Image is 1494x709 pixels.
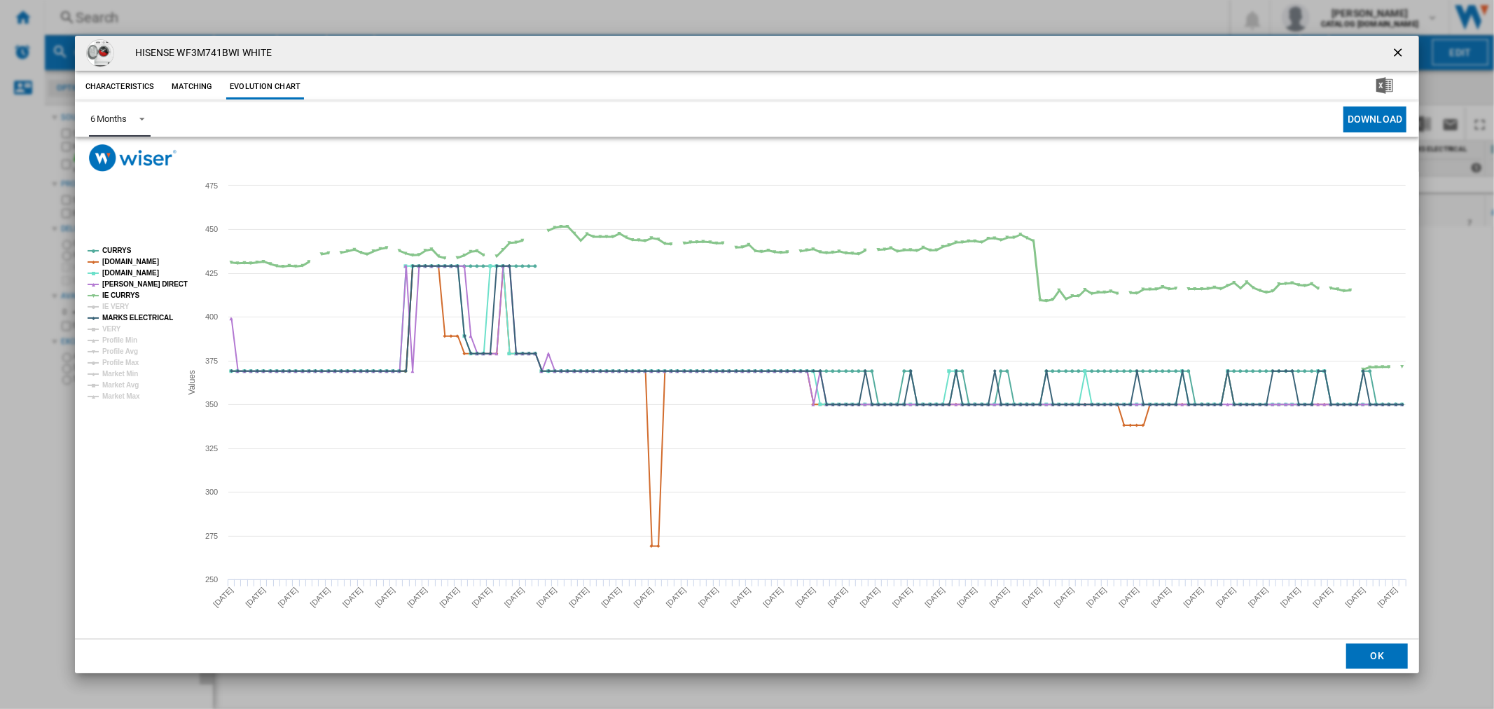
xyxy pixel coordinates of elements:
tspan: 375 [205,357,218,365]
tspan: [DATE] [276,586,299,609]
tspan: Market Avg [102,381,139,389]
tspan: [DATE] [1247,586,1270,609]
tspan: [DATE] [696,586,719,609]
tspan: [DATE] [1020,586,1043,609]
tspan: VERY [102,325,121,333]
img: HIS-WF3M741BWI-D_800x800.jpg [86,39,114,67]
h4: HISENSE WF3M741BWI WHITE [128,46,272,60]
button: Matching [161,74,223,99]
tspan: 425 [205,269,218,277]
tspan: 275 [205,532,218,540]
tspan: [DATE] [244,586,267,609]
button: getI18NText('BUTTONS.CLOSE_DIALOG') [1385,39,1413,67]
ng-md-icon: getI18NText('BUTTONS.CLOSE_DIALOG') [1391,46,1408,62]
tspan: [DATE] [1311,586,1334,609]
tspan: [PERSON_NAME] DIRECT [102,280,188,288]
md-dialog: Product popup [75,36,1420,674]
tspan: [DATE] [891,586,914,609]
button: Characteristics [82,74,158,99]
tspan: [DATE] [923,586,946,609]
tspan: 450 [205,225,218,233]
tspan: CURRYS [102,247,132,254]
tspan: [DATE] [502,586,525,609]
tspan: [DATE] [1343,586,1367,609]
tspan: 325 [205,444,218,453]
tspan: [DATE] [826,586,849,609]
tspan: Profile Avg [102,347,138,355]
tspan: [DATE] [1214,586,1237,609]
tspan: 400 [205,312,218,321]
tspan: [DATE] [1149,586,1173,609]
button: Download [1343,106,1406,132]
button: OK [1346,644,1408,669]
tspan: [DATE] [761,586,784,609]
img: excel-24x24.png [1376,77,1393,94]
tspan: [DATE] [212,586,235,609]
div: 6 Months [90,113,127,124]
tspan: [DATE] [1117,586,1140,609]
tspan: [DATE] [988,586,1011,609]
tspan: 350 [205,400,218,408]
tspan: [DATE] [470,586,493,609]
tspan: [DATE] [664,586,687,609]
tspan: Values [186,370,196,394]
tspan: Market Min [102,370,138,378]
tspan: [DATE] [1376,586,1399,609]
tspan: [DOMAIN_NAME] [102,258,159,266]
tspan: [DATE] [632,586,655,609]
tspan: [DATE] [1182,586,1205,609]
tspan: [DATE] [1085,586,1108,609]
tspan: [DATE] [794,586,817,609]
tspan: [DOMAIN_NAME] [102,269,159,277]
tspan: [DATE] [308,586,331,609]
tspan: [DATE] [340,586,364,609]
tspan: IE VERY [102,303,130,310]
tspan: [DATE] [1279,586,1302,609]
tspan: Profile Min [102,336,137,344]
tspan: 300 [205,488,218,496]
tspan: [DATE] [567,586,590,609]
tspan: MARKS ELECTRICAL [102,314,173,322]
button: Download in Excel [1354,74,1416,99]
tspan: [DATE] [729,586,752,609]
tspan: 475 [205,181,218,190]
img: logo_wiser_300x94.png [89,144,177,172]
tspan: [DATE] [858,586,881,609]
tspan: [DATE] [955,586,978,609]
tspan: Market Max [102,392,140,400]
tspan: Profile Max [102,359,139,366]
tspan: IE CURRYS [102,291,140,299]
tspan: [DATE] [406,586,429,609]
button: Evolution chart [226,74,304,99]
tspan: [DATE] [373,586,396,609]
tspan: [DATE] [600,586,623,609]
tspan: [DATE] [1052,586,1075,609]
tspan: [DATE] [535,586,558,609]
tspan: [DATE] [438,586,461,609]
tspan: 250 [205,575,218,584]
